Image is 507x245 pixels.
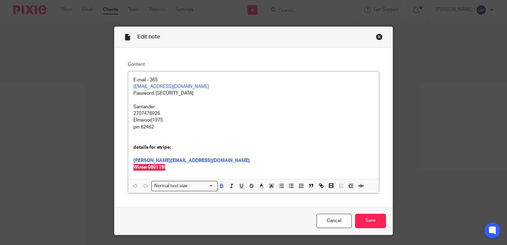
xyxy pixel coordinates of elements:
[133,165,165,170] strong: Winter080119!
[355,214,386,228] input: Save
[153,183,189,190] span: Normal text size
[128,61,379,68] label: Content
[133,124,374,130] p: pin 62462
[133,90,374,97] p: Password: [SECURITY_DATA]
[133,158,250,163] a: [PERSON_NAME][EMAIL_ADDRESS][DOMAIN_NAME]
[317,214,352,228] a: Cancel
[133,145,171,150] strong: details for stripe;
[133,84,209,89] a: [EMAIL_ADDRESS][DOMAIN_NAME]
[151,181,218,191] div: Search for option
[133,77,374,90] p: E-mail - 365
[133,110,374,124] p: 2707476926 Elmwood1975
[137,34,160,40] span: Edit note
[190,183,214,190] input: Search for option
[376,34,383,40] div: Close this dialog window
[133,104,374,110] p: Santander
